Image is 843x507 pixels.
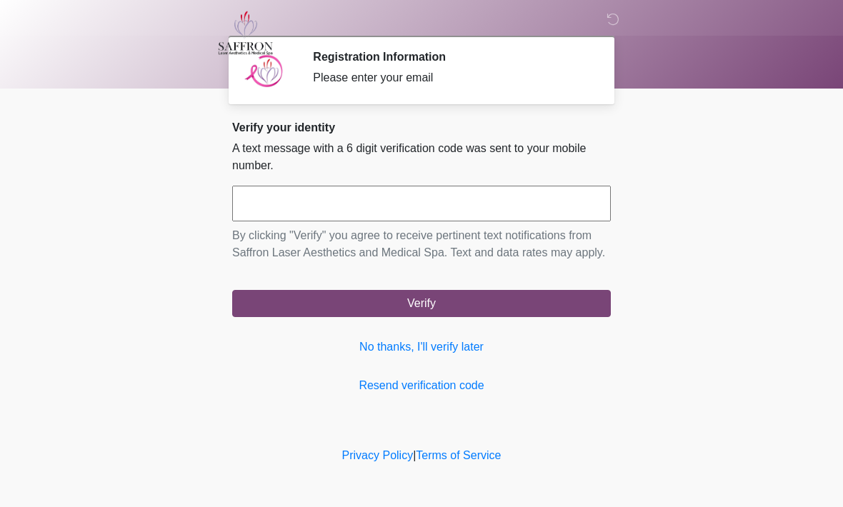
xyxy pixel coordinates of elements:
[413,449,416,461] a: |
[416,449,501,461] a: Terms of Service
[232,121,611,134] h2: Verify your identity
[232,227,611,261] p: By clicking "Verify" you agree to receive pertinent text notifications from Saffron Laser Aesthet...
[342,449,414,461] a: Privacy Policy
[313,69,589,86] div: Please enter your email
[243,50,286,93] img: Agent Avatar
[232,290,611,317] button: Verify
[232,338,611,356] a: No thanks, I'll verify later
[232,377,611,394] a: Resend verification code
[232,140,611,174] p: A text message with a 6 digit verification code was sent to your mobile number.
[218,11,274,55] img: Saffron Laser Aesthetics and Medical Spa Logo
